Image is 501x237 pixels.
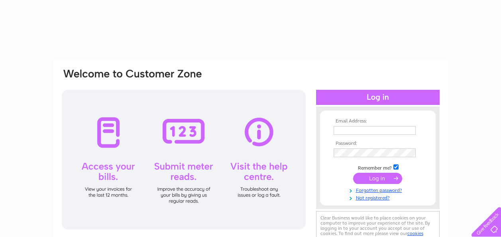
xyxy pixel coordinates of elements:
[334,194,424,201] a: Not registered?
[334,186,424,194] a: Forgotten password?
[353,173,402,184] input: Submit
[332,118,424,124] th: Email Address:
[332,163,424,171] td: Remember me?
[332,141,424,146] th: Password:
